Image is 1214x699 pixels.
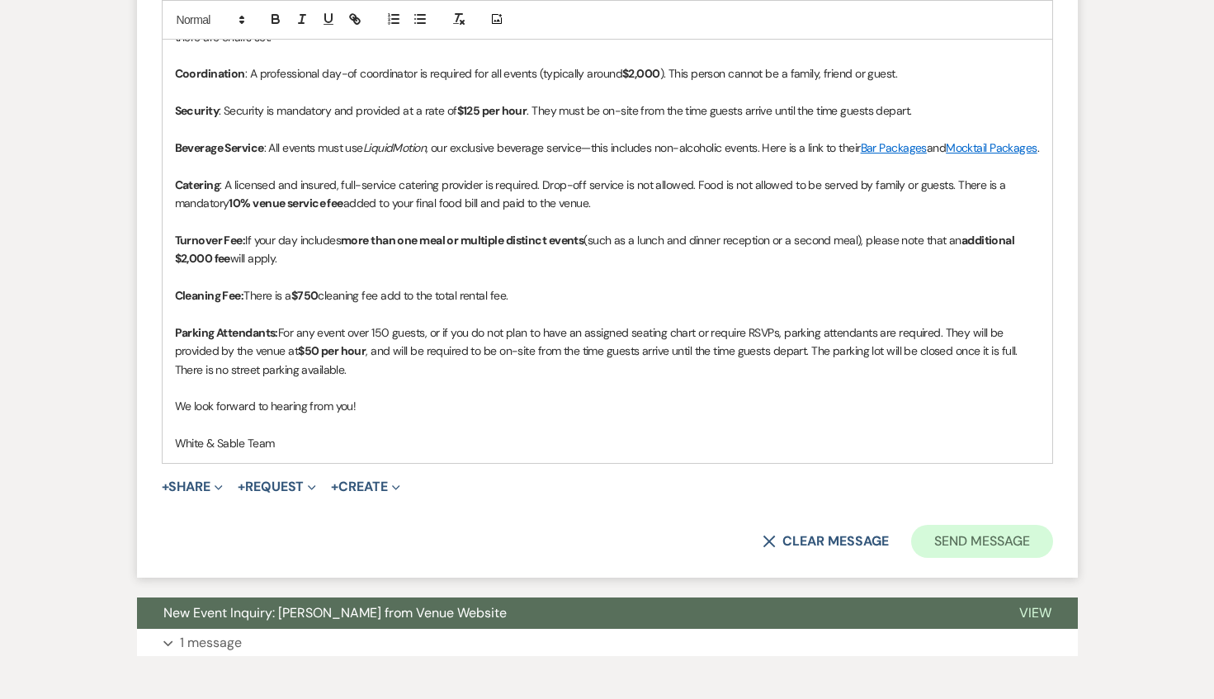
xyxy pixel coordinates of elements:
[175,177,220,192] strong: Catering
[175,397,1040,415] p: We look forward to hearing from you!
[175,139,1040,157] p: : All events must use , our exclusive beverage service—this includes non-alcoholic events. Here i...
[331,480,338,494] span: +
[175,103,220,118] strong: Security
[162,480,224,494] button: Share
[162,480,169,494] span: +
[238,480,316,494] button: Request
[291,288,319,303] strong: $750
[175,176,1040,213] p: : A licensed and insured, full-service catering provider is required. Drop-off service is not all...
[137,597,993,629] button: New Event Inquiry: [PERSON_NAME] from Venue Website
[137,629,1078,657] button: 1 message
[298,343,366,358] strong: $50 per hour
[163,604,507,621] span: New Event Inquiry: [PERSON_NAME] from Venue Website
[175,66,245,81] strong: Coordination
[175,233,246,248] strong: Turnover Fee:
[175,434,1040,452] p: White & Sable Team
[175,288,244,303] strong: Cleaning Fee:
[238,480,245,494] span: +
[911,525,1052,558] button: Send Message
[175,140,264,155] strong: Beverage Service
[763,535,888,548] button: Clear message
[946,140,1037,155] a: Mocktail Packages
[175,324,1040,379] p: For any event over 150 guests, or if you do not plan to have an assigned seating chart or require...
[861,140,927,155] a: Bar Packages
[993,597,1078,629] button: View
[229,196,342,210] strong: 10% venue service fee
[180,632,242,654] p: 1 message
[1019,604,1051,621] span: View
[341,233,583,248] strong: more than one meal or multiple distinct events
[175,64,1040,83] p: : A professional day-of coordinator is required for all events (typically around ). This person c...
[331,480,399,494] button: Create
[457,103,527,118] strong: $125 per hour
[175,231,1040,268] p: If your day includes (such as a lunch and dinner reception or a second meal), please note that an...
[175,102,1040,120] p: : Security is mandatory and provided at a rate of . They must be on-site from the time guests arr...
[175,286,1040,305] p: There is a cleaning fee add to the total rental fee.
[175,325,278,340] strong: Parking Attendants:
[622,66,660,81] strong: $2,000
[363,140,426,155] em: LiquidMotion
